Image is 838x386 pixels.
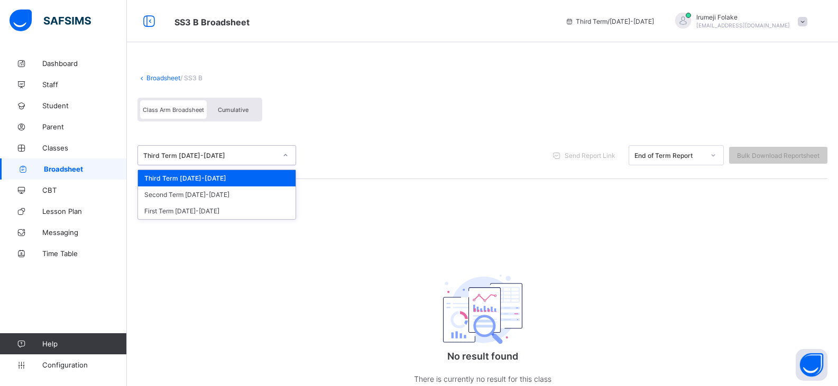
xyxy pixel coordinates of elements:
[42,101,127,110] span: Student
[42,228,127,237] span: Messaging
[42,59,127,68] span: Dashboard
[696,13,790,21] span: Irumeji Folake
[138,170,296,186] div: Third Term [DATE]-[DATE]
[42,186,127,194] span: CBT
[138,203,296,219] div: First Term [DATE]-[DATE]
[377,372,588,385] p: There is currently no result for this class
[174,17,250,27] span: Class Arm Broadsheet
[42,144,127,152] span: Classes
[42,80,127,89] span: Staff
[737,152,819,159] span: Bulk Download Reportsheet
[146,74,180,82] a: Broadsheet
[218,106,248,114] span: Cumulative
[565,152,615,159] span: Send Report Link
[696,22,790,29] span: [EMAIL_ADDRESS][DOMAIN_NAME]
[42,207,127,215] span: Lesson Plan
[42,340,126,348] span: Help
[796,349,827,381] button: Open asap
[44,165,127,173] span: Broadsheet
[42,123,127,131] span: Parent
[138,186,296,203] div: Second Term [DATE]-[DATE]
[180,74,202,82] span: / SS3 B
[143,106,204,114] span: Class Arm Broadsheet
[443,275,522,344] img: classEmptyState.7d4ec5dc6d57f4e1adfd249b62c1c528.svg
[634,152,704,159] div: End of Term Report
[42,249,127,258] span: Time Table
[42,361,126,369] span: Configuration
[665,13,813,30] div: IrumejiFolake
[377,351,588,362] p: No result found
[10,10,91,32] img: safsims
[143,152,277,159] div: Third Term [DATE]-[DATE]
[565,17,654,25] span: session/term information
